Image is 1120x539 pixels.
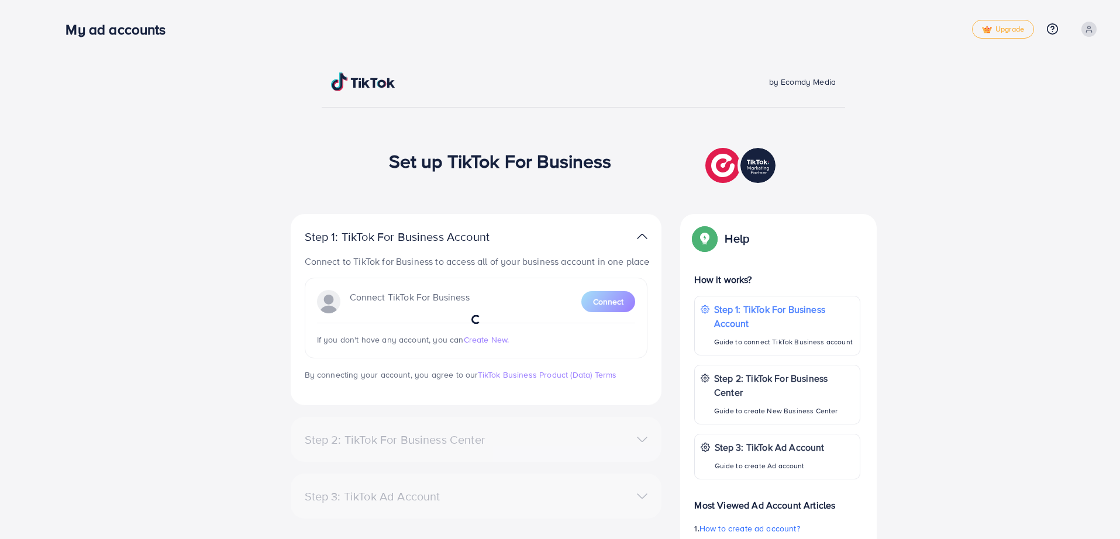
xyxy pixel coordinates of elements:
[714,335,854,349] p: Guide to connect TikTok Business account
[699,523,799,534] span: How to create ad account?
[714,404,854,418] p: Guide to create New Business Center
[972,20,1034,39] a: tickUpgrade
[694,489,860,512] p: Most Viewed Ad Account Articles
[705,145,778,186] img: TikTok partner
[66,21,175,38] h3: My ad accounts
[714,371,854,399] p: Step 2: TikTok For Business Center
[305,230,527,244] p: Step 1: TikTok For Business Account
[725,232,749,246] p: Help
[715,459,825,473] p: Guide to create Ad account
[331,72,395,91] img: TikTok
[982,26,992,34] img: tick
[769,76,836,88] span: by Ecomdy Media
[694,272,860,286] p: How it works?
[715,440,825,454] p: Step 3: TikTok Ad Account
[637,228,647,245] img: TikTok partner
[714,302,854,330] p: Step 1: TikTok For Business Account
[694,228,715,249] img: Popup guide
[982,25,1024,34] span: Upgrade
[694,521,860,535] p: 1.
[389,150,612,172] h1: Set up TikTok For Business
